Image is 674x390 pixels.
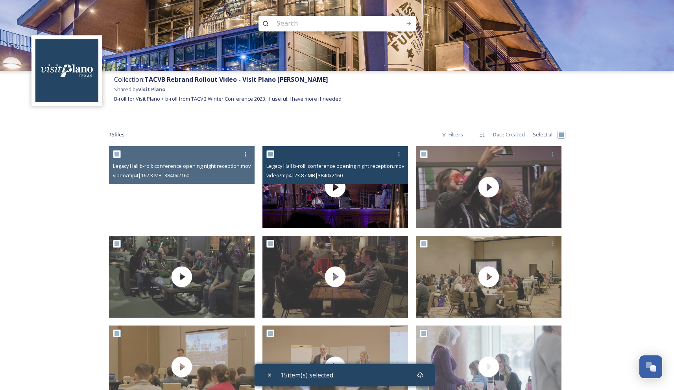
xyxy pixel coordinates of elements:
span: video/mp4 | 23.87 MB | 3840 x 2160 [266,172,343,179]
img: thumbnail [416,236,561,318]
span: B-roll for Visit Plano + b-roll from TACVB Winter Conference 2023, if useful. I have more if needed. [114,95,343,102]
img: thumbnail [416,146,561,228]
span: Legacy Hall b-roll: conference opening night reception.mov [266,162,404,169]
div: Date Created [489,127,529,142]
span: video/mp4 | 162.3 MB | 3840 x 2160 [113,172,189,179]
span: Collection: [114,75,328,84]
div: Filters [438,127,467,142]
img: images.jpeg [35,39,98,102]
span: Legacy Hall b-roll: conference opening night reception.mov [113,162,251,169]
video: Legacy Hall b-roll: conference opening night reception.mov [109,146,255,228]
img: thumbnail [262,146,408,228]
span: 15 item(s) selected. [281,370,334,380]
img: thumbnail [262,236,408,318]
strong: Visit Plano [138,86,166,93]
strong: TACVB Rebrand Rollout Video - Visit Plano [PERSON_NAME] [144,75,328,84]
span: Select all [533,131,554,138]
span: Shared by [114,86,166,93]
button: Open Chat [639,355,662,378]
input: Search [273,15,380,32]
span: 15 file s [109,131,125,138]
img: thumbnail [109,236,255,318]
